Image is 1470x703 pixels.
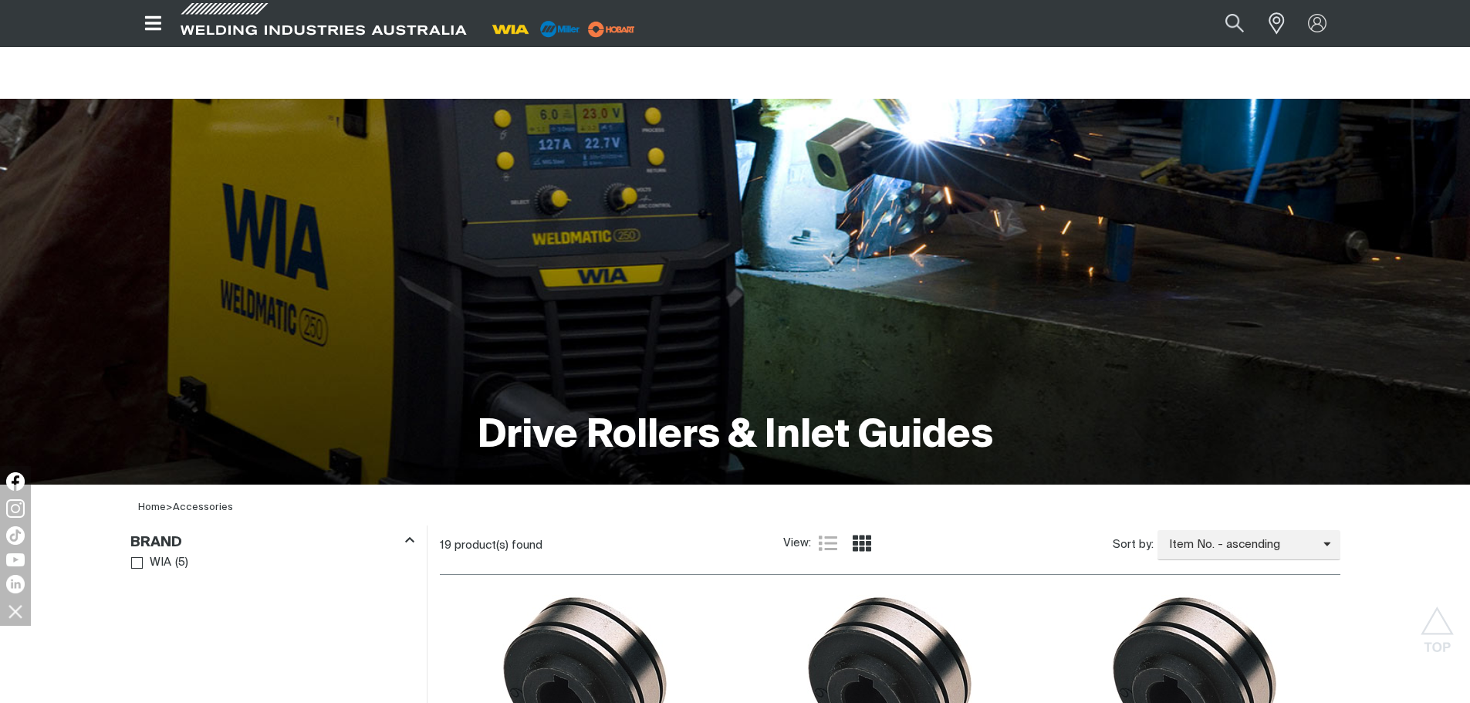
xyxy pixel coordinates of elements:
[173,502,233,512] a: Accessories
[478,411,993,461] h1: Drive Rollers & Inlet Guides
[131,553,414,573] ul: Brand
[1420,607,1455,641] button: Scroll to top
[783,535,811,553] span: View:
[455,539,542,551] span: product(s) found
[175,554,188,572] span: ( 5 )
[2,598,29,624] img: hide socials
[1188,6,1260,41] input: Product name or item number...
[138,502,166,512] a: Home
[130,531,414,552] div: Brand
[583,23,640,35] a: miller
[819,534,837,553] a: List view
[150,554,171,572] span: WIA
[6,499,25,518] img: Instagram
[6,472,25,491] img: Facebook
[440,538,784,553] div: 19
[6,575,25,593] img: LinkedIn
[6,553,25,566] img: YouTube
[440,526,1340,565] section: Product list controls
[1113,536,1154,554] span: Sort by:
[583,18,640,41] img: miller
[1157,536,1323,554] span: Item No. - ascending
[166,502,173,512] span: >
[130,534,182,552] h3: Brand
[131,553,172,573] a: WIA
[130,526,414,574] aside: Filters
[1208,6,1261,41] button: Search products
[6,526,25,545] img: TikTok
